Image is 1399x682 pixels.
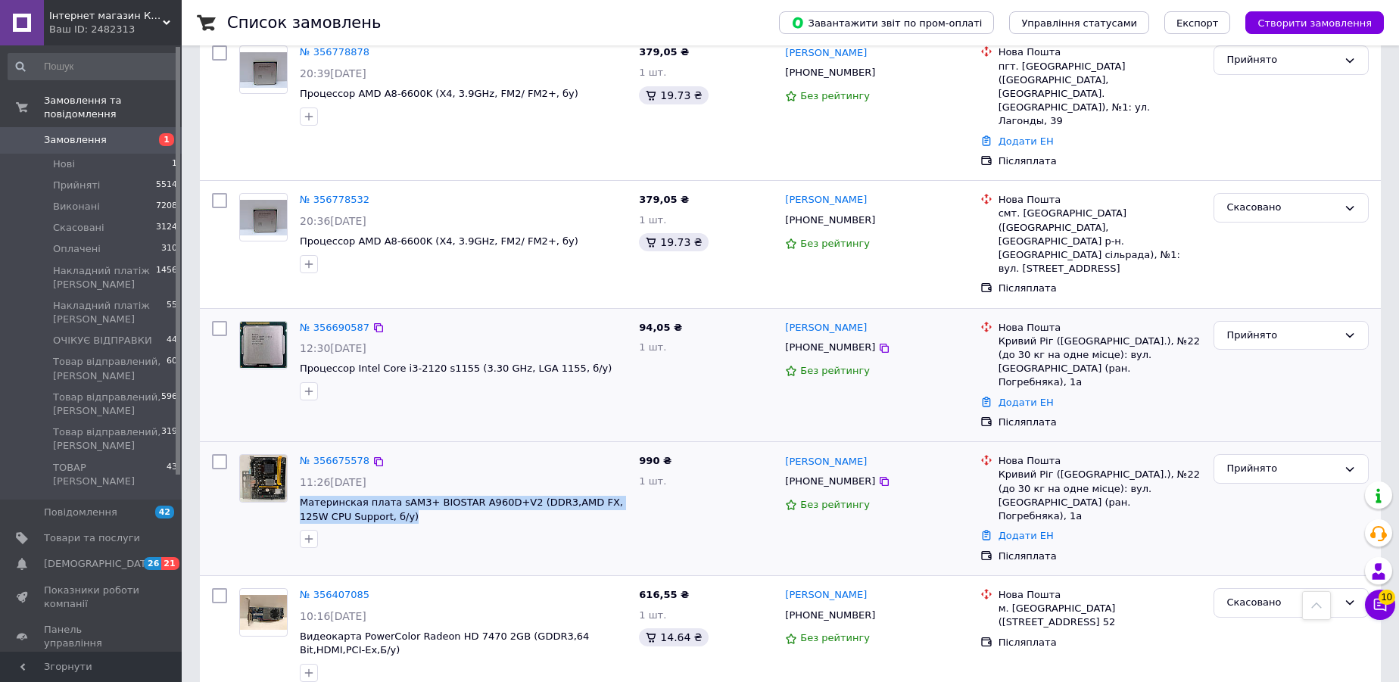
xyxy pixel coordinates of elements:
[639,455,671,466] span: 990 ₴
[144,557,161,570] span: 26
[999,602,1202,629] div: м. [GEOGRAPHIC_DATA] ([STREET_ADDRESS] 52
[1226,461,1338,477] div: Прийнято
[999,154,1202,168] div: Післяплата
[999,454,1202,468] div: Нова Пошта
[240,455,287,502] img: Фото товару
[1226,52,1338,68] div: Прийнято
[156,200,177,213] span: 7208
[639,628,708,646] div: 14.64 ₴
[53,299,167,326] span: Накладний платіж [PERSON_NAME]
[999,45,1202,59] div: Нова Пошта
[44,133,107,147] span: Замовлення
[8,53,179,80] input: Пошук
[999,321,1202,335] div: Нова Пошта
[800,499,870,510] span: Без рейтингу
[300,235,578,247] span: Процессор AMD A8-6600K (X4, 3.9GHz, FM2/ FM2+, бу)
[785,46,867,61] a: [PERSON_NAME]
[49,23,182,36] div: Ваш ID: 2482313
[785,321,867,335] a: [PERSON_NAME]
[44,623,140,650] span: Панель управління
[785,588,867,603] a: [PERSON_NAME]
[1021,17,1137,29] span: Управління статусами
[155,506,174,519] span: 42
[1226,595,1338,611] div: Скасовано
[300,215,366,227] span: 20:36[DATE]
[239,193,288,241] a: Фото товару
[300,631,589,656] a: Видеокарта PowerColor Radeon HD 7470 2GB (GDDR3,64 Bit,HDMI,PCI-Ex,Б/у)
[167,461,177,488] span: 43
[300,342,366,354] span: 12:30[DATE]
[161,425,177,453] span: 319
[172,157,177,171] span: 1
[639,475,666,487] span: 1 шт.
[999,135,1054,147] a: Додати ЕН
[53,264,156,291] span: Накладний платіж [PERSON_NAME]
[999,550,1202,563] div: Післяплата
[999,588,1202,602] div: Нова Пошта
[999,193,1202,207] div: Нова Пошта
[300,610,366,622] span: 10:16[DATE]
[1164,11,1231,34] button: Експорт
[999,60,1202,129] div: пгт. [GEOGRAPHIC_DATA] ([GEOGRAPHIC_DATA], [GEOGRAPHIC_DATA]. [GEOGRAPHIC_DATA]), №1: ул. Лагонды...
[53,242,101,256] span: Оплачені
[639,322,682,333] span: 94,05 ₴
[239,454,288,503] a: Фото товару
[1365,590,1395,620] button: Чат з покупцем10
[300,497,623,522] span: Материнская плата sAM3+ BIOSTAR A960D+V2 (DDR3,AMD FX, 125W CPU Support, б/у)
[639,233,708,251] div: 19.73 ₴
[639,46,689,58] span: 379,05 ₴
[167,334,177,347] span: 44
[239,588,288,637] a: Фото товару
[1230,17,1384,28] a: Створити замовлення
[156,221,177,235] span: 3124
[300,363,612,374] a: Процессор Intel Core i3-2120 s1155 (3.30 GHz, LGA 1155, б/у)
[999,416,1202,429] div: Післяплата
[161,391,177,418] span: 596
[1379,590,1395,605] span: 10
[44,557,156,571] span: [DEMOGRAPHIC_DATA]
[53,425,161,453] span: Товар відправлений, [PERSON_NAME]
[785,193,867,207] a: [PERSON_NAME]
[156,179,177,192] span: 5514
[779,11,994,34] button: Завантажити звіт по пром-оплаті
[639,214,666,226] span: 1 шт.
[239,45,288,94] a: Фото товару
[49,9,163,23] span: Інтернет магазин Компі
[785,609,875,621] span: [PHONE_NUMBER]
[53,157,75,171] span: Нові
[53,221,104,235] span: Скасовані
[999,530,1054,541] a: Додати ЕН
[1176,17,1219,29] span: Експорт
[240,52,287,88] img: Фото товару
[300,589,369,600] a: № 356407085
[300,455,369,466] a: № 356675578
[300,88,578,99] a: Процессор AMD A8-6600K (X4, 3.9GHz, FM2/ FM2+, бу)
[800,238,870,249] span: Без рейтингу
[785,341,875,353] span: [PHONE_NUMBER]
[999,335,1202,390] div: Кривий Ріг ([GEOGRAPHIC_DATA].), №22 (до 30 кг на одне місце): вул. [GEOGRAPHIC_DATA] (ран. Погре...
[159,133,174,146] span: 1
[785,455,867,469] a: [PERSON_NAME]
[227,14,381,32] h1: Список замовлень
[639,589,689,600] span: 616,55 ₴
[785,214,875,226] span: [PHONE_NUMBER]
[240,200,287,235] img: Фото товару
[53,334,152,347] span: ОЧІКУЄ ВІДПРАВКИ
[1257,17,1372,29] span: Створити замовлення
[161,557,179,570] span: 21
[785,475,875,487] span: [PHONE_NUMBER]
[785,67,875,78] span: [PHONE_NUMBER]
[1245,11,1384,34] button: Створити замовлення
[999,207,1202,276] div: смт. [GEOGRAPHIC_DATA] ([GEOGRAPHIC_DATA], [GEOGRAPHIC_DATA] р-н. [GEOGRAPHIC_DATA] сільрада), №1...
[239,321,288,369] a: Фото товару
[44,584,140,611] span: Показники роботи компанії
[53,200,100,213] span: Виконані
[44,506,117,519] span: Повідомлення
[300,46,369,58] a: № 356778878
[639,609,666,621] span: 1 шт.
[300,194,369,205] a: № 356778532
[240,322,287,368] img: Фото товару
